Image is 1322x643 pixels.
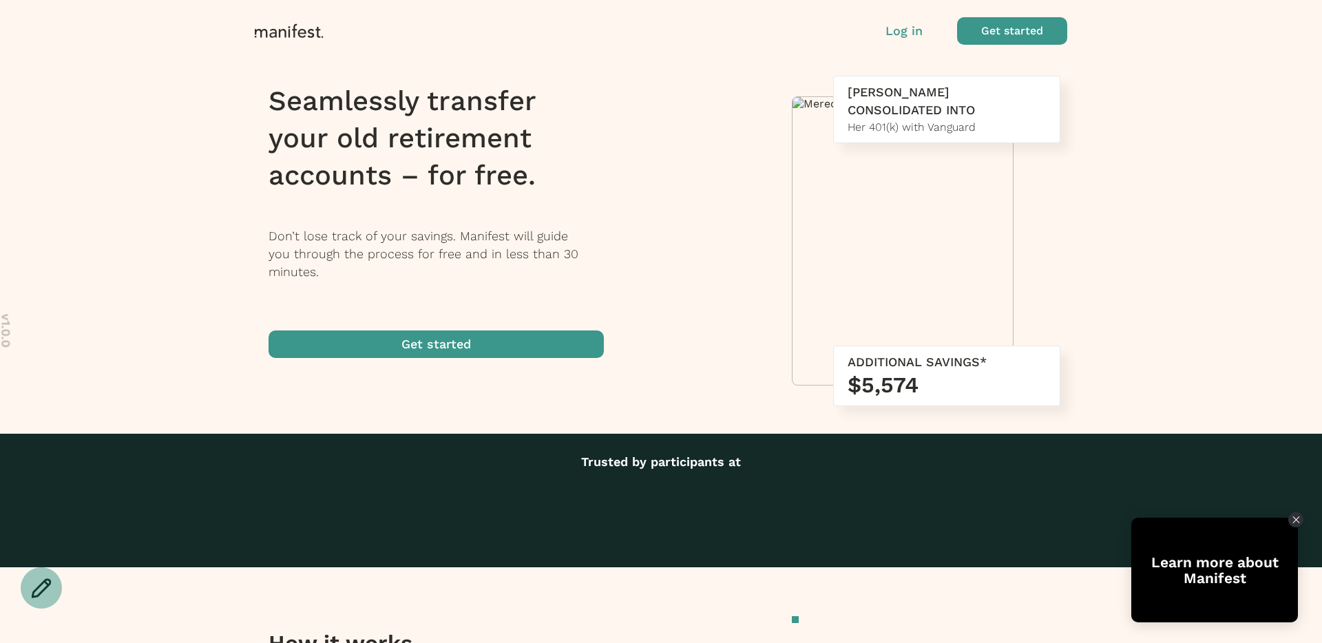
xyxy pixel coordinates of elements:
[269,83,622,194] h1: Seamlessly transfer your old retirement accounts – for free.
[1288,512,1303,527] div: Close Tolstoy widget
[1131,554,1298,586] div: Learn more about Manifest
[269,330,604,358] button: Get started
[1131,518,1298,622] div: Open Tolstoy
[1131,518,1298,622] div: Tolstoy bubble widget
[848,353,1046,371] div: ADDITIONAL SAVINGS*
[1131,518,1298,622] div: Open Tolstoy widget
[848,83,1046,119] div: [PERSON_NAME] CONSOLIDATED INTO
[885,22,923,40] button: Log in
[957,17,1067,45] button: Get started
[269,227,622,281] p: Don’t lose track of your savings. Manifest will guide you through the process for free and in les...
[848,119,1046,136] div: Her 401(k) with Vanguard
[793,97,1013,110] img: Meredith
[848,371,1046,399] h3: $5,574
